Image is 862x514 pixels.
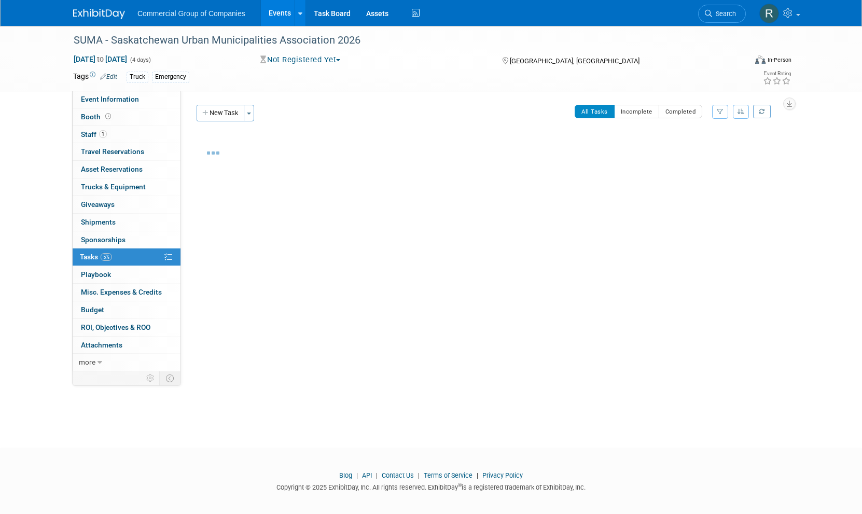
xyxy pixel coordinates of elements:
[354,471,360,479] span: |
[81,147,144,156] span: Travel Reservations
[81,113,113,121] span: Booth
[99,130,107,138] span: 1
[458,482,462,488] sup: ®
[763,71,791,76] div: Event Rating
[95,55,105,63] span: to
[698,5,746,23] a: Search
[73,231,180,248] a: Sponsorships
[73,143,180,160] a: Travel Reservations
[207,151,219,155] img: loading...
[81,235,126,244] span: Sponsorships
[73,71,117,83] td: Tags
[81,305,104,314] span: Budget
[482,471,523,479] a: Privacy Policy
[73,319,180,336] a: ROI, Objectives & ROO
[614,105,659,118] button: Incomplete
[73,196,180,213] a: Giveaways
[755,55,766,64] img: Format-Inperson.png
[137,9,245,18] span: Commercial Group of Companies
[73,108,180,126] a: Booth
[759,4,779,23] img: Rod Leland
[80,253,112,261] span: Tasks
[73,284,180,301] a: Misc. Expenses & Credits
[73,91,180,108] a: Event Information
[73,266,180,283] a: Playbook
[415,471,422,479] span: |
[81,200,115,209] span: Giveaways
[81,270,111,279] span: Playbook
[373,471,380,479] span: |
[73,54,128,64] span: [DATE] [DATE]
[362,471,372,479] a: API
[127,72,148,82] div: Truck
[474,471,481,479] span: |
[70,31,730,50] div: SUMA - Saskatchewan Urban Municipalities Association 2026
[382,471,414,479] a: Contact Us
[81,183,146,191] span: Trucks & Equipment
[73,248,180,266] a: Tasks5%
[197,105,244,121] button: New Task
[73,337,180,354] a: Attachments
[659,105,703,118] button: Completed
[339,471,352,479] a: Blog
[129,57,151,63] span: (4 days)
[81,218,116,226] span: Shipments
[152,72,189,82] div: Emergency
[575,105,615,118] button: All Tasks
[685,54,791,70] div: Event Format
[100,73,117,80] a: Edit
[160,371,181,385] td: Toggle Event Tabs
[81,341,122,349] span: Attachments
[73,126,180,143] a: Staff1
[73,214,180,231] a: Shipments
[73,301,180,318] a: Budget
[510,57,639,65] span: [GEOGRAPHIC_DATA], [GEOGRAPHIC_DATA]
[81,165,143,173] span: Asset Reservations
[73,178,180,196] a: Trucks & Equipment
[81,95,139,103] span: Event Information
[73,9,125,19] img: ExhibitDay
[81,323,150,331] span: ROI, Objectives & ROO
[767,56,791,64] div: In-Person
[103,113,113,120] span: Booth not reserved yet
[257,54,345,65] button: Not Registered Yet
[81,130,107,138] span: Staff
[712,10,736,18] span: Search
[753,105,771,118] a: Refresh
[424,471,472,479] a: Terms of Service
[73,161,180,178] a: Asset Reservations
[73,354,180,371] a: more
[79,358,95,366] span: more
[142,371,160,385] td: Personalize Event Tab Strip
[101,253,112,261] span: 5%
[81,288,162,296] span: Misc. Expenses & Credits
